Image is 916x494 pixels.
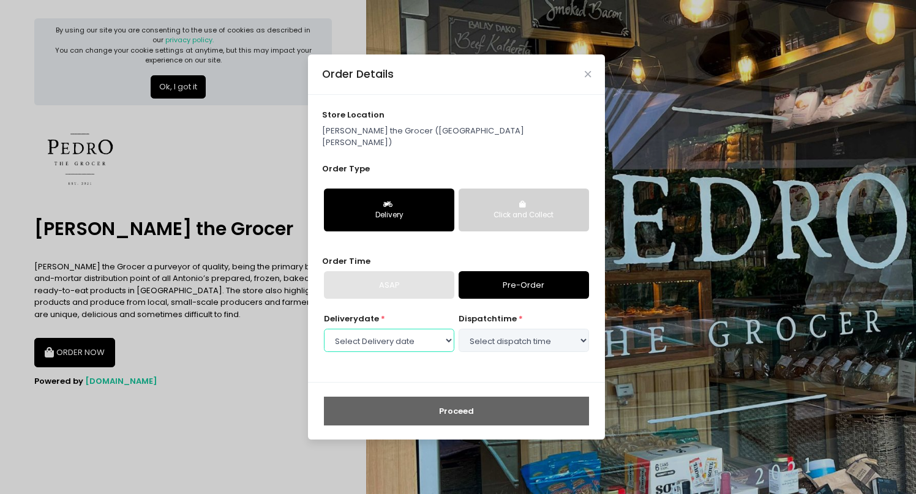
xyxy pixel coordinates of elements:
[324,189,454,231] button: Delivery
[324,397,589,426] button: Proceed
[322,109,385,121] span: store location
[322,125,591,149] p: [PERSON_NAME] the Grocer ([GEOGRAPHIC_DATA][PERSON_NAME])
[459,313,517,324] span: dispatch time
[332,210,446,221] div: Delivery
[324,313,379,324] span: Delivery date
[459,189,589,231] button: Click and Collect
[322,163,370,174] span: Order Type
[585,71,591,77] button: Close
[467,210,580,221] div: Click and Collect
[459,271,589,299] a: Pre-Order
[322,255,370,267] span: Order Time
[322,66,394,82] div: Order Details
